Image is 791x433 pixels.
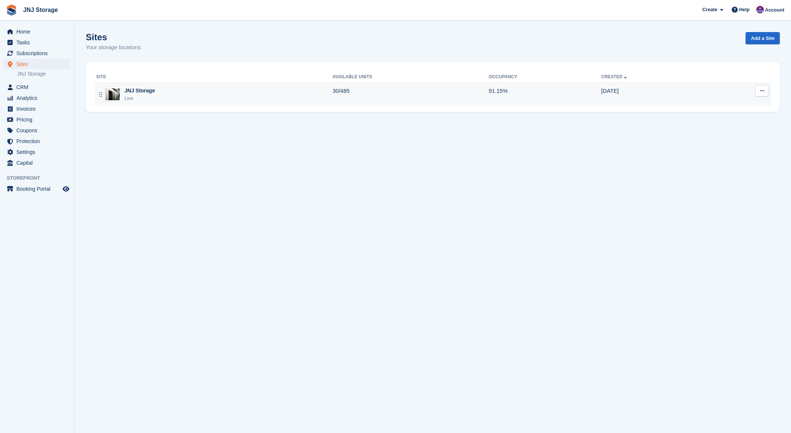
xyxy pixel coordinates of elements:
span: Tasks [16,37,61,48]
h1: Sites [86,32,141,42]
a: menu [4,158,70,168]
span: Invoices [16,104,61,114]
img: stora-icon-8386f47178a22dfd0bd8f6a31ec36ba5ce8667c1dd55bd0f319d3a0aa187defe.svg [6,4,17,16]
span: Pricing [16,114,61,125]
td: [DATE] [601,83,709,106]
span: Help [739,6,750,13]
span: Storefront [7,174,74,182]
a: Add a Site [746,32,780,44]
span: Sites [16,59,61,69]
th: Occupancy [489,71,601,83]
span: Coupons [16,125,61,136]
p: Your storage locations [86,43,141,52]
a: menu [4,82,70,92]
th: Site [95,71,333,83]
a: menu [4,114,70,125]
img: Jonathan Scrase [756,6,764,13]
a: menu [4,37,70,48]
a: Created [601,74,628,79]
img: Image of JNJ Storage site [105,88,120,100]
span: Capital [16,158,61,168]
a: Preview store [62,184,70,193]
td: 91.15% [489,83,601,106]
span: Home [16,26,61,37]
span: Create [702,6,717,13]
div: Live [125,95,155,102]
span: Subscriptions [16,48,61,59]
a: menu [4,184,70,194]
a: menu [4,26,70,37]
a: JNJ Storage [20,4,61,16]
a: menu [4,93,70,103]
a: menu [4,48,70,59]
span: Account [765,6,784,14]
a: menu [4,104,70,114]
a: menu [4,125,70,136]
td: 30/485 [333,83,489,106]
a: menu [4,136,70,146]
span: Booking Portal [16,184,61,194]
span: Settings [16,147,61,157]
a: JNJ Storage [17,70,70,78]
div: JNJ Storage [125,87,155,95]
span: Analytics [16,93,61,103]
span: Protection [16,136,61,146]
a: menu [4,147,70,157]
a: menu [4,59,70,69]
th: Available Units [333,71,489,83]
span: CRM [16,82,61,92]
